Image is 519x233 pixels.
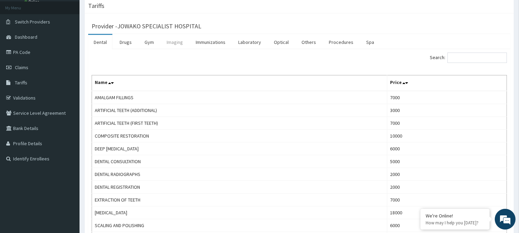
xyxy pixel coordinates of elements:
[92,168,387,181] td: DENTAL RADIOGRAPHS
[387,91,507,104] td: 7000
[92,206,387,219] td: [MEDICAL_DATA]
[92,91,387,104] td: AMALGAM FILLINGS
[296,35,322,49] a: Others
[15,34,37,40] span: Dashboard
[268,35,294,49] a: Optical
[387,104,507,117] td: 3000
[92,104,387,117] td: ARTIFICIAL TEETH (ADDITIONAL)
[92,75,387,91] th: Name
[426,220,484,226] p: How may I help you today?
[387,168,507,181] td: 2000
[92,130,387,142] td: COMPOSITE RESTORATION
[387,117,507,130] td: 7000
[361,35,380,49] a: Spa
[15,80,27,86] span: Tariffs
[92,219,387,232] td: SCALING AND POLISHING
[92,117,387,130] td: ARTIFICIAL TEETH (FIRST TEETH)
[92,194,387,206] td: EXTRACTION OF TEETH
[92,23,201,29] h3: Provider - JOWAKO SPECIALIST HOSPITAL
[233,35,267,49] a: Laboratory
[88,35,112,49] a: Dental
[426,213,484,219] div: We're Online!
[323,35,359,49] a: Procedures
[92,181,387,194] td: DENTAL REGISTRATION
[15,64,28,71] span: Claims
[92,142,387,155] td: DEEP [MEDICAL_DATA]
[92,155,387,168] td: DENTAL CONSULTATION
[88,3,104,9] h3: Tariffs
[387,75,507,91] th: Price
[15,19,50,25] span: Switch Providers
[387,142,507,155] td: 6000
[190,35,231,49] a: Immunizations
[387,219,507,232] td: 6000
[430,53,507,63] label: Search:
[387,206,507,219] td: 18000
[447,53,507,63] input: Search:
[387,194,507,206] td: 7000
[114,35,137,49] a: Drugs
[387,155,507,168] td: 5000
[387,130,507,142] td: 10000
[161,35,188,49] a: Imaging
[387,181,507,194] td: 2000
[139,35,159,49] a: Gym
